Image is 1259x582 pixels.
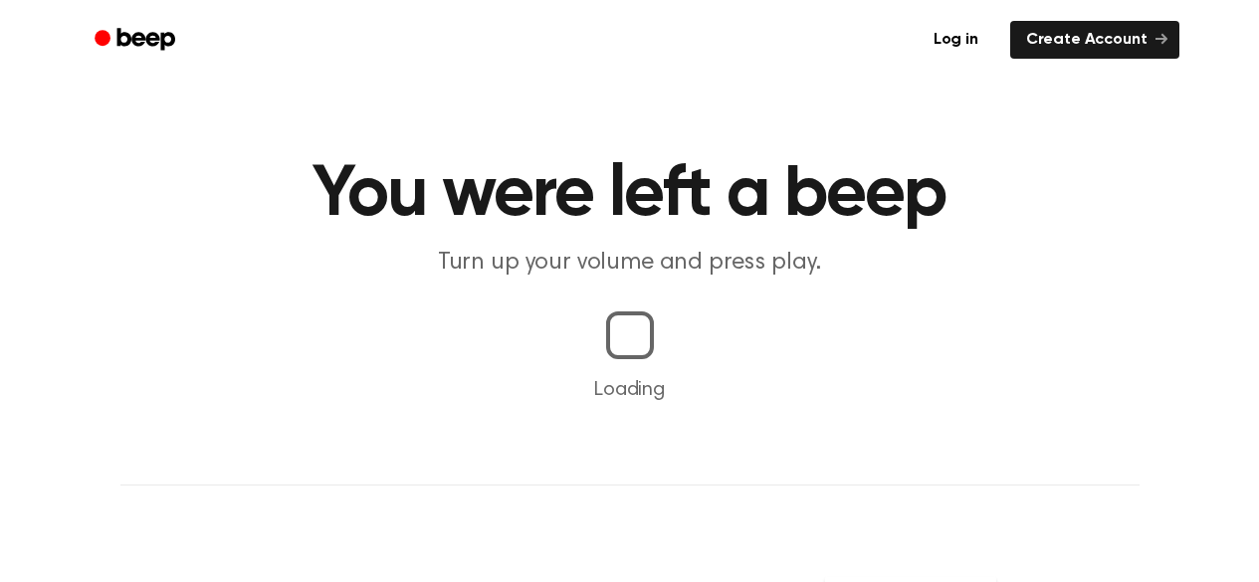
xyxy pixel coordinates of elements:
a: Log in [914,17,998,63]
p: Loading [24,375,1235,405]
a: Beep [81,21,193,60]
p: Turn up your volume and press play. [248,247,1012,280]
h1: You were left a beep [120,159,1140,231]
a: Create Account [1010,21,1179,59]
